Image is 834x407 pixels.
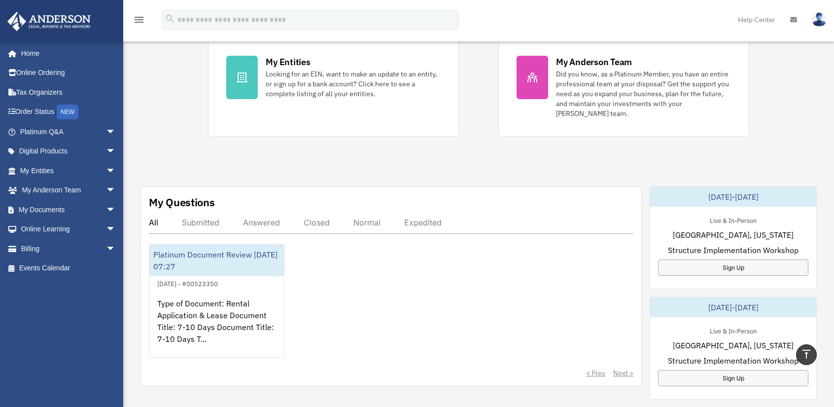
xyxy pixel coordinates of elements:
[243,218,280,227] div: Answered
[673,339,794,351] span: [GEOGRAPHIC_DATA], [US_STATE]
[149,245,284,276] div: Platinum Document Review [DATE] 07:27
[149,218,158,227] div: All
[7,43,126,63] a: Home
[106,239,126,259] span: arrow_drop_down
[702,215,764,225] div: Live & In-Person
[165,13,175,24] i: search
[133,17,145,26] a: menu
[668,355,799,367] span: Structure Implementation Workshop
[304,218,330,227] div: Closed
[57,105,78,119] div: NEW
[106,161,126,181] span: arrow_drop_down
[800,348,812,360] i: vertical_align_top
[404,218,442,227] div: Expedited
[7,220,131,239] a: Online Learningarrow_drop_down
[796,344,817,365] a: vertical_align_top
[7,181,131,200] a: My Anderson Teamarrow_drop_down
[658,259,808,276] a: Sign Up
[812,12,827,27] img: User Pic
[673,229,794,241] span: [GEOGRAPHIC_DATA], [US_STATE]
[208,37,459,137] a: My Entities Looking for an EIN, want to make an update to an entity, or sign up for a bank accoun...
[106,200,126,220] span: arrow_drop_down
[353,218,381,227] div: Normal
[106,181,126,201] span: arrow_drop_down
[149,244,284,358] a: Platinum Document Review [DATE] 07:27[DATE] - #00523350Type of Document: Rental Application & Lea...
[702,325,764,335] div: Live & In-Person
[182,218,219,227] div: Submitted
[149,278,226,288] div: [DATE] - #00523350
[7,102,131,122] a: Order StatusNEW
[106,142,126,162] span: arrow_drop_down
[106,220,126,240] span: arrow_drop_down
[7,200,131,220] a: My Documentsarrow_drop_down
[7,63,131,83] a: Online Ordering
[4,12,94,31] img: Anderson Advisors Platinum Portal
[658,370,808,386] a: Sign Up
[668,244,799,256] span: Structure Implementation Workshop
[7,122,131,142] a: Platinum Q&Aarrow_drop_down
[266,69,441,99] div: Looking for an EIN, want to make an update to an entity, or sign up for a bank account? Click her...
[7,161,131,181] a: My Entitiesarrow_drop_down
[498,37,749,137] a: My Anderson Team Did you know, as a Platinum Member, you have an entire professional team at your...
[106,122,126,142] span: arrow_drop_down
[556,69,731,118] div: Did you know, as a Platinum Member, you have an entire professional team at your disposal? Get th...
[7,142,131,161] a: Digital Productsarrow_drop_down
[7,259,131,278] a: Events Calendar
[556,56,632,68] div: My Anderson Team
[650,187,816,207] div: [DATE]-[DATE]
[149,290,284,367] div: Type of Document: Rental Application & Lease Document Title: 7-10 Days Document Title: 7-10 Days ...
[133,14,145,26] i: menu
[7,239,131,259] a: Billingarrow_drop_down
[7,82,131,102] a: Tax Organizers
[149,195,215,210] div: My Questions
[266,56,310,68] div: My Entities
[650,297,816,317] div: [DATE]-[DATE]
